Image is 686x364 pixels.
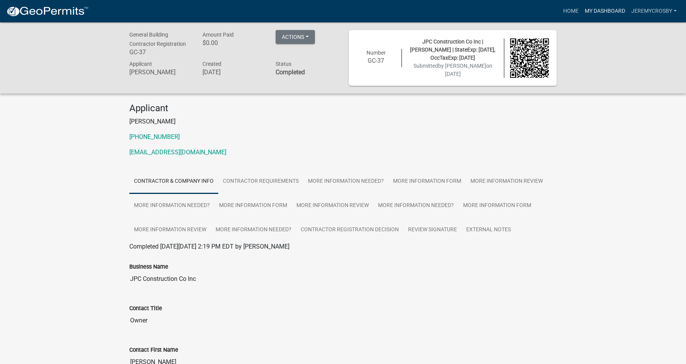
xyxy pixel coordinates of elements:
a: More Information Form [458,194,536,218]
a: [PHONE_NUMBER] [129,133,180,140]
a: Contractor Registration Decision [296,218,403,242]
a: More Information Review [466,169,547,194]
a: More Information Review [129,218,211,242]
a: More Information Form [214,194,292,218]
span: Created [202,61,221,67]
label: Contact First Name [129,347,178,353]
h6: [DATE] [202,68,264,76]
p: [PERSON_NAME] [129,117,557,126]
a: Contractor & Company Info [129,169,218,194]
span: by [PERSON_NAME] [438,63,486,69]
a: [EMAIL_ADDRESS][DOMAIN_NAME] [129,149,226,156]
span: Amount Paid [202,32,234,38]
h6: GC-37 [129,48,191,56]
span: General Building Contractor Registration [129,32,186,47]
h4: Applicant [129,103,557,114]
strong: Completed [276,68,305,76]
img: QR code [510,38,549,78]
a: Home [560,4,582,18]
a: Contractor Requirements [218,169,303,194]
a: More Information Needed? [303,169,388,194]
a: More Information Needed? [373,194,458,218]
button: Actions [276,30,315,44]
span: JPC Construction Co Inc | [PERSON_NAME] | StateExp: [DATE], OccTaxExp: [DATE] [410,38,495,61]
h6: [PERSON_NAME] [129,68,191,76]
a: More Information Review [292,194,373,218]
span: Status [276,61,291,67]
span: Number [366,50,386,56]
a: More Information Needed? [211,218,296,242]
a: More Information Form [388,169,466,194]
span: Submitted on [DATE] [413,63,492,77]
h6: GC-37 [356,57,396,64]
a: External Notes [462,218,515,242]
label: Business Name [129,264,168,270]
a: jeremycrosby [628,4,680,18]
a: My Dashboard [582,4,628,18]
span: Applicant [129,61,152,67]
label: Contact Title [129,306,162,311]
h6: $0.00 [202,39,264,47]
span: Completed [DATE][DATE] 2:19 PM EDT by [PERSON_NAME] [129,243,289,250]
a: More Information Needed? [129,194,214,218]
a: Review Signature [403,218,462,242]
